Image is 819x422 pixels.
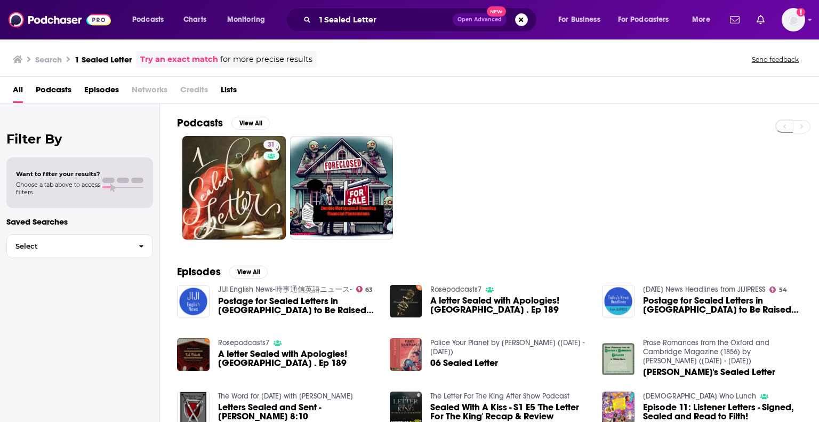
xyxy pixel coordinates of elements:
a: JIJI English News-時事通信英語ニュース- [218,285,352,294]
h2: Episodes [177,265,221,278]
span: 63 [365,288,373,292]
span: New [487,6,506,17]
a: Show notifications dropdown [752,11,769,29]
span: Logged in as kristenfisher_dk [782,8,805,31]
a: The Letter For The King After Show Podcast [430,392,569,401]
a: Frank's Sealed Letter [643,368,775,377]
span: Networks [132,81,167,103]
span: for more precise results [220,53,312,66]
a: Charts [176,11,213,28]
span: More [692,12,710,27]
a: Latinos Who Lunch [643,392,756,401]
a: Today's News Headlines from JIJIPRESS [643,285,765,294]
button: open menu [685,11,724,28]
a: Police Your Planet by Lester del Rey (1915 - 1993) [430,338,585,356]
span: For Podcasters [618,12,669,27]
span: A letter Sealed with Apologies! [GEOGRAPHIC_DATA] . Ep 189 [218,349,377,368]
span: Postage for Sealed Letters in [GEOGRAPHIC_DATA] to Be Raised to 110 Yen from 84 Yen [643,296,802,314]
img: A letter Sealed with Apologies! Shanu . Ep 189 [177,338,210,371]
span: Podcasts [132,12,164,27]
button: Select [6,234,153,258]
span: Monitoring [227,12,265,27]
span: Credits [180,81,208,103]
a: 06 Sealed Letter [430,359,498,368]
span: Choose a tab above to access filters. [16,181,100,196]
a: Letters Sealed and Sent - Esther 8:10 [218,403,377,421]
a: Postage for Sealed Letters in Japan to Be Raised to 110 Yen from 84 Yen [643,296,802,314]
img: Podchaser - Follow, Share and Rate Podcasts [9,10,111,30]
a: Podcasts [36,81,71,103]
img: Frank's Sealed Letter [602,343,635,376]
span: Want to filter your results? [16,170,100,178]
a: 31 [263,140,279,149]
a: 54 [769,286,787,293]
svg: Add a profile image [797,8,805,17]
a: The Word for Today with Ray [218,392,353,401]
img: Postage for Sealed Letters in Japan to Be Raised to 110 Yen from 84 Yen [602,285,635,317]
a: Sealed With A Kiss - S1 E5 'The Letter For The King' Recap & Review [430,403,589,421]
button: open menu [551,11,614,28]
button: open menu [611,11,685,28]
a: 63 [356,286,373,292]
h3: 1 Sealed Letter [75,54,132,65]
h2: Podcasts [177,116,223,130]
p: Saved Searches [6,217,153,227]
a: Lists [221,81,237,103]
button: open menu [220,11,279,28]
button: View All [229,266,268,278]
a: EpisodesView All [177,265,268,278]
button: open menu [125,11,178,28]
a: Show notifications dropdown [726,11,744,29]
a: Episode 11: Listener Letters - Signed, Sealed and Read to Filth! [643,403,802,421]
span: Select [7,243,130,250]
input: Search podcasts, credits, & more... [315,11,453,28]
a: Prose Romances from the Oxford and Cambridge Magazine (1856) by William Morris (1834 - 1896) [643,338,769,365]
span: Charts [183,12,206,27]
a: A letter Sealed with Apologies! Shanu . Ep 189 [430,296,589,314]
span: [PERSON_NAME]'s Sealed Letter [643,368,775,377]
div: Search podcasts, credits, & more... [296,7,547,32]
a: Episodes [84,81,119,103]
span: 54 [779,288,787,292]
button: Send feedback [749,55,802,64]
a: All [13,81,23,103]
h3: Search [35,54,62,65]
img: Postage for Sealed Letters in Japan to Be Raised to 110 Yen [177,285,210,318]
a: Try an exact match [140,53,218,66]
button: Open AdvancedNew [453,13,507,26]
span: Postage for Sealed Letters in [GEOGRAPHIC_DATA] to Be Raised to 110 Yen [218,297,377,315]
img: User Profile [782,8,805,31]
span: Letters Sealed and Sent - [PERSON_NAME] 8:10 [218,403,377,421]
span: A letter Sealed with Apologies! [GEOGRAPHIC_DATA] . Ep 189 [430,296,589,314]
button: Show profile menu [782,8,805,31]
a: A letter Sealed with Apologies! Shanu . Ep 189 [218,349,377,368]
span: 31 [268,140,275,150]
h2: Filter By [6,131,153,147]
a: Postage for Sealed Letters in Japan to Be Raised to 110 Yen [218,297,377,315]
a: 31 [182,136,286,240]
img: 06 Sealed Letter [390,338,422,371]
a: PodcastsView All [177,116,270,130]
span: Open Advanced [457,17,502,22]
img: A letter Sealed with Apologies! Shanu . Ep 189 [390,285,422,317]
span: For Business [558,12,600,27]
button: View All [231,117,270,130]
a: Rosepodcasts7 [218,338,269,347]
a: Rosepodcasts7 [430,285,481,294]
